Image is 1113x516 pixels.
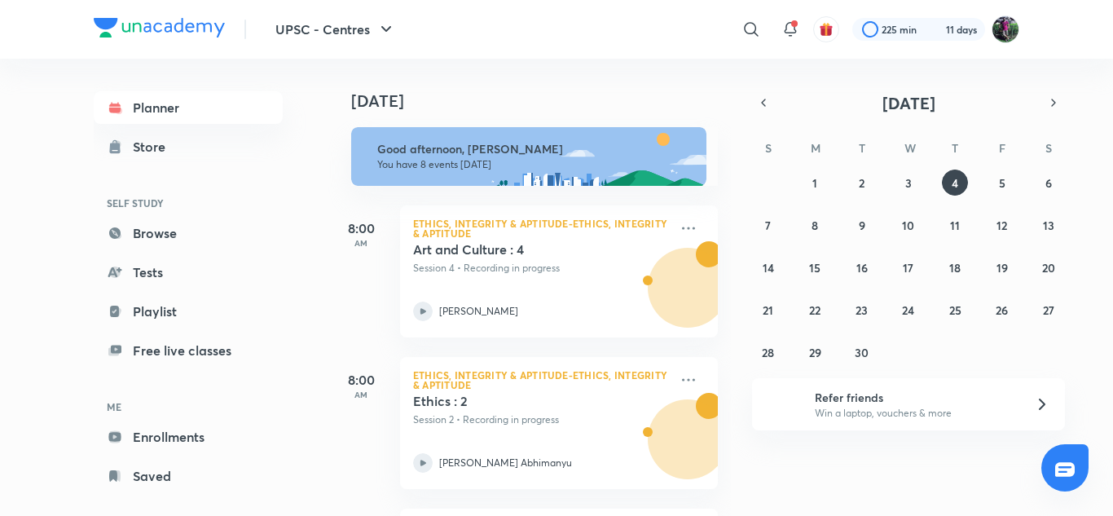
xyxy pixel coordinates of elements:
[802,254,828,280] button: September 15, 2025
[94,295,283,328] a: Playlist
[996,218,1007,233] abbr: September 12, 2025
[763,302,773,318] abbr: September 21, 2025
[904,140,916,156] abbr: Wednesday
[765,218,771,233] abbr: September 7, 2025
[755,212,781,238] button: September 7, 2025
[765,140,772,156] abbr: Sunday
[413,261,669,276] p: Session 4 • Recording in progress
[94,130,283,163] a: Store
[856,260,868,276] abbr: September 16, 2025
[755,254,781,280] button: September 14, 2025
[999,140,1005,156] abbr: Friday
[802,170,828,196] button: September 1, 2025
[94,421,283,453] a: Enrollments
[949,260,961,276] abbr: September 18, 2025
[755,297,781,323] button: September 21, 2025
[1036,254,1062,280] button: September 20, 2025
[133,137,175,157] div: Store
[849,170,875,196] button: September 2, 2025
[94,91,283,124] a: Planner
[989,212,1015,238] button: September 12, 2025
[266,13,406,46] button: UPSC - Centres
[755,339,781,365] button: September 28, 2025
[328,390,394,399] p: AM
[952,175,958,191] abbr: September 4, 2025
[926,21,943,37] img: streak
[855,345,869,360] abbr: September 30, 2025
[377,158,692,171] p: You have 8 events [DATE]
[895,170,922,196] button: September 3, 2025
[942,170,968,196] button: September 4, 2025
[328,218,394,238] h5: 8:00
[996,260,1008,276] abbr: September 19, 2025
[1036,297,1062,323] button: September 27, 2025
[819,22,834,37] img: avatar
[1045,175,1052,191] abbr: September 6, 2025
[950,218,960,233] abbr: September 11, 2025
[413,370,669,390] p: Ethics, Integrity & Aptitude-Ethics, Integrity & Aptitude
[94,189,283,217] h6: SELF STUDY
[1043,302,1054,318] abbr: September 27, 2025
[812,218,818,233] abbr: September 8, 2025
[902,302,914,318] abbr: September 24, 2025
[1042,260,1055,276] abbr: September 20, 2025
[902,218,914,233] abbr: September 10, 2025
[1043,218,1054,233] abbr: September 13, 2025
[94,217,283,249] a: Browse
[809,302,820,318] abbr: September 22, 2025
[351,91,734,111] h4: [DATE]
[94,256,283,289] a: Tests
[328,238,394,248] p: AM
[94,460,283,492] a: Saved
[812,175,817,191] abbr: September 1, 2025
[949,302,961,318] abbr: September 25, 2025
[94,18,225,37] img: Company Logo
[903,260,913,276] abbr: September 17, 2025
[989,254,1015,280] button: September 19, 2025
[413,241,616,258] h5: Art and Culture : 4
[413,393,616,409] h5: Ethics : 2
[849,212,875,238] button: September 9, 2025
[94,18,225,42] a: Company Logo
[763,260,774,276] abbr: September 14, 2025
[942,297,968,323] button: September 25, 2025
[1036,212,1062,238] button: September 13, 2025
[992,15,1019,43] img: Ravishekhar Kumar
[849,339,875,365] button: September 30, 2025
[952,140,958,156] abbr: Thursday
[94,334,283,367] a: Free live classes
[762,345,774,360] abbr: September 28, 2025
[377,142,692,157] h6: Good afternoon, [PERSON_NAME]
[802,297,828,323] button: September 22, 2025
[905,175,912,191] abbr: September 3, 2025
[996,302,1008,318] abbr: September 26, 2025
[859,218,865,233] abbr: September 9, 2025
[811,140,820,156] abbr: Monday
[999,175,1005,191] abbr: September 5, 2025
[989,170,1015,196] button: September 5, 2025
[849,297,875,323] button: September 23, 2025
[1036,170,1062,196] button: September 6, 2025
[94,393,283,421] h6: ME
[413,412,669,427] p: Session 2 • Recording in progress
[765,388,798,421] img: referral
[328,370,394,390] h5: 8:00
[815,406,1015,421] p: Win a laptop, vouchers & more
[942,212,968,238] button: September 11, 2025
[895,254,922,280] button: September 17, 2025
[1045,140,1052,156] abbr: Saturday
[351,127,706,186] img: afternoon
[859,140,865,156] abbr: Tuesday
[895,212,922,238] button: September 10, 2025
[775,91,1042,114] button: [DATE]
[815,389,1015,406] h6: Refer friends
[859,175,864,191] abbr: September 2, 2025
[439,456,572,470] p: [PERSON_NAME] Abhimanyu
[439,304,518,319] p: [PERSON_NAME]
[895,297,922,323] button: September 24, 2025
[849,254,875,280] button: September 16, 2025
[802,339,828,365] button: September 29, 2025
[813,16,839,42] button: avatar
[809,345,821,360] abbr: September 29, 2025
[856,302,868,318] abbr: September 23, 2025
